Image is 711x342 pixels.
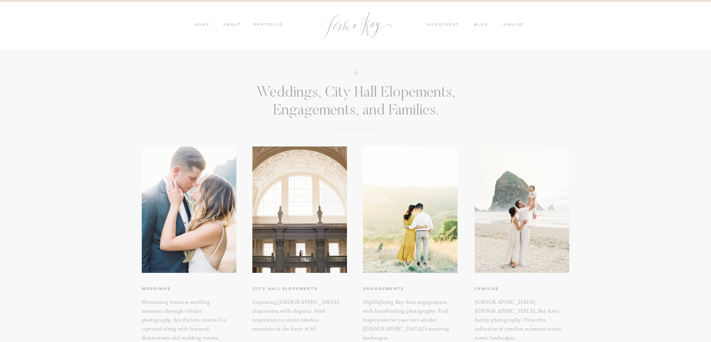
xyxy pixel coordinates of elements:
[426,22,462,29] a: investment
[252,22,283,29] a: PORTFOLIO
[475,297,565,337] a: [GEOGRAPHIC_DATA], [GEOGRAPHIC_DATA], Bay Area family photography: View this collection of timele...
[194,22,210,29] a: HOME
[475,285,547,293] a: Families
[474,22,493,29] a: blog
[142,297,232,323] h3: Showcasing timeless wedding moments through vibrant photography. See the love stories I've captur...
[502,22,527,29] a: inquire
[363,285,431,293] a: Engagements
[221,22,240,29] a: ABOUT
[142,285,204,293] a: weddings
[363,297,453,337] h3: Highlighting Bay Area engagements with breathtaking photography. Find inspiration for your love a...
[252,285,326,293] a: City hall elopements
[223,84,489,120] h3: Weddings, City Hall Elopements, Engagements, and Families.
[252,297,342,323] h3: Capturing [GEOGRAPHIC_DATA] elopements with elegance. Find isnpiration to create timeless memorie...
